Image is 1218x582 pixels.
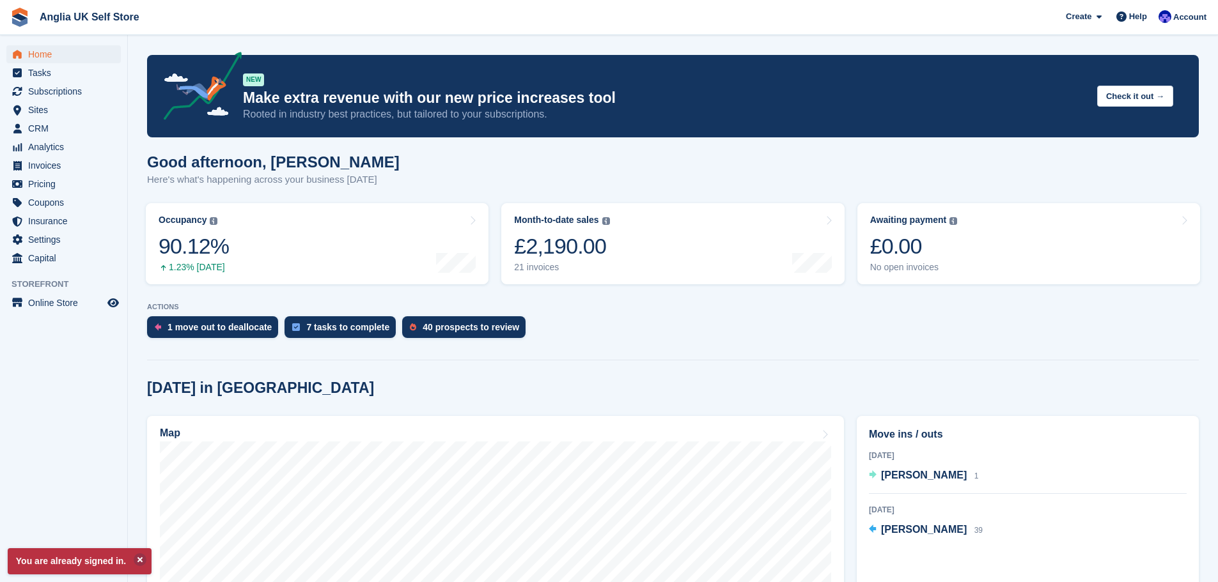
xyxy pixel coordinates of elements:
[869,522,983,539] a: [PERSON_NAME] 39
[410,323,416,331] img: prospect-51fa495bee0391a8d652442698ab0144808aea92771e9ea1ae160a38d050c398.svg
[147,153,400,171] h1: Good afternoon, [PERSON_NAME]
[147,303,1199,311] p: ACTIONS
[28,175,105,193] span: Pricing
[28,157,105,174] span: Invoices
[147,316,285,344] a: 1 move out to deallocate
[6,231,121,249] a: menu
[423,322,519,332] div: 40 prospects to review
[6,119,121,137] a: menu
[28,194,105,211] span: Coupons
[147,379,374,397] h2: [DATE] in [GEOGRAPHIC_DATA]
[1066,10,1091,23] span: Create
[6,82,121,100] a: menu
[514,262,609,273] div: 21 invoices
[501,203,844,284] a: Month-to-date sales £2,190.00 21 invoices
[285,316,402,344] a: 7 tasks to complete
[105,295,121,310] a: Preview store
[159,262,229,273] div: 1.23% [DATE]
[12,278,127,291] span: Storefront
[870,215,947,226] div: Awaiting payment
[28,64,105,82] span: Tasks
[1097,86,1173,107] button: Check it out →
[514,215,598,226] div: Month-to-date sales
[28,82,105,100] span: Subscriptions
[6,157,121,174] a: menu
[6,194,121,211] a: menu
[402,316,532,344] a: 40 prospects to review
[28,45,105,63] span: Home
[881,524,967,535] span: [PERSON_NAME]
[28,231,105,249] span: Settings
[160,427,180,439] h2: Map
[306,322,389,332] div: 7 tasks to complete
[869,427,1187,442] h2: Move ins / outs
[974,526,983,535] span: 39
[974,471,979,480] span: 1
[243,107,1087,121] p: Rooted in industry best practices, but tailored to your subscriptions.
[857,203,1200,284] a: Awaiting payment £0.00 No open invoices
[6,45,121,63] a: menu
[6,101,121,119] a: menu
[6,212,121,230] a: menu
[1173,11,1206,24] span: Account
[8,548,152,574] p: You are already signed in.
[602,217,610,225] img: icon-info-grey-7440780725fd019a000dd9b08b2336e03edf1995a4989e88bcd33f0948082b44.svg
[514,233,609,259] div: £2,190.00
[147,172,400,187] p: Here's what's happening across your business [DATE]
[6,138,121,156] a: menu
[28,294,105,312] span: Online Store
[159,215,207,226] div: Occupancy
[6,249,121,267] a: menu
[210,217,217,225] img: icon-info-grey-7440780725fd019a000dd9b08b2336e03edf1995a4989e88bcd33f0948082b44.svg
[28,212,105,230] span: Insurance
[949,217,957,225] img: icon-info-grey-7440780725fd019a000dd9b08b2336e03edf1995a4989e88bcd33f0948082b44.svg
[28,101,105,119] span: Sites
[243,73,264,86] div: NEW
[6,294,121,312] a: menu
[153,52,242,125] img: price-adjustments-announcement-icon-8257ccfd72463d97f412b2fc003d46551f7dbcb40ab6d574587a9cd5c0d94...
[292,323,300,331] img: task-75834270c22a3079a89374b754ae025e5fb1db73e45f91037f5363f120a921f8.svg
[155,323,161,331] img: move_outs_to_deallocate_icon-f764333ba52eb49d3ac5e1228854f67142a1ed5810a6f6cc68b1a99e826820c5.svg
[10,8,29,27] img: stora-icon-8386f47178a22dfd0bd8f6a31ec36ba5ce8667c1dd55bd0f319d3a0aa187defe.svg
[881,470,967,480] span: [PERSON_NAME]
[869,504,1187,516] div: [DATE]
[1159,10,1171,23] img: Lewis Scotney
[1129,10,1147,23] span: Help
[146,203,488,284] a: Occupancy 90.12% 1.23% [DATE]
[870,262,958,273] div: No open invoices
[28,138,105,156] span: Analytics
[870,233,958,259] div: £0.00
[6,175,121,193] a: menu
[869,450,1187,461] div: [DATE]
[243,89,1087,107] p: Make extra revenue with our new price increases tool
[869,468,978,484] a: [PERSON_NAME] 1
[28,119,105,137] span: CRM
[35,6,144,27] a: Anglia UK Self Store
[159,233,229,259] div: 90.12%
[168,322,272,332] div: 1 move out to deallocate
[28,249,105,267] span: Capital
[6,64,121,82] a: menu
